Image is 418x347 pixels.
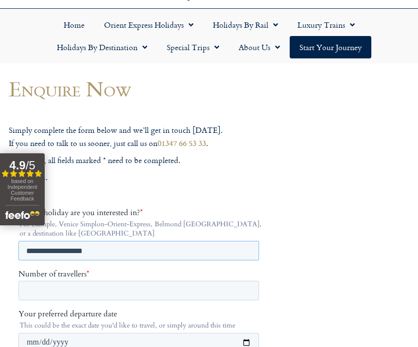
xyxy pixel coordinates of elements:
a: Holidays by Rail [203,14,288,36]
a: Start your Journey [290,36,371,58]
a: Special Trips [157,36,229,58]
a: Luxury Trains [288,14,365,36]
p: Simply complete the form below and we’ll get in touch [DATE]. If you need to talk to us sooner, j... [9,124,273,149]
nav: Menu [5,14,413,58]
a: Holidays by Destination [47,36,157,58]
h1: Enquire Now [9,77,273,100]
span: Your last name [122,227,172,237]
a: Home [54,14,94,36]
a: Orient Express Holidays [94,14,203,36]
a: 01347 66 53 33 [157,137,206,148]
a: About Us [229,36,290,58]
p: Thank you. [9,171,273,184]
p: Please note, all fields marked * need to be completed. [9,154,273,167]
